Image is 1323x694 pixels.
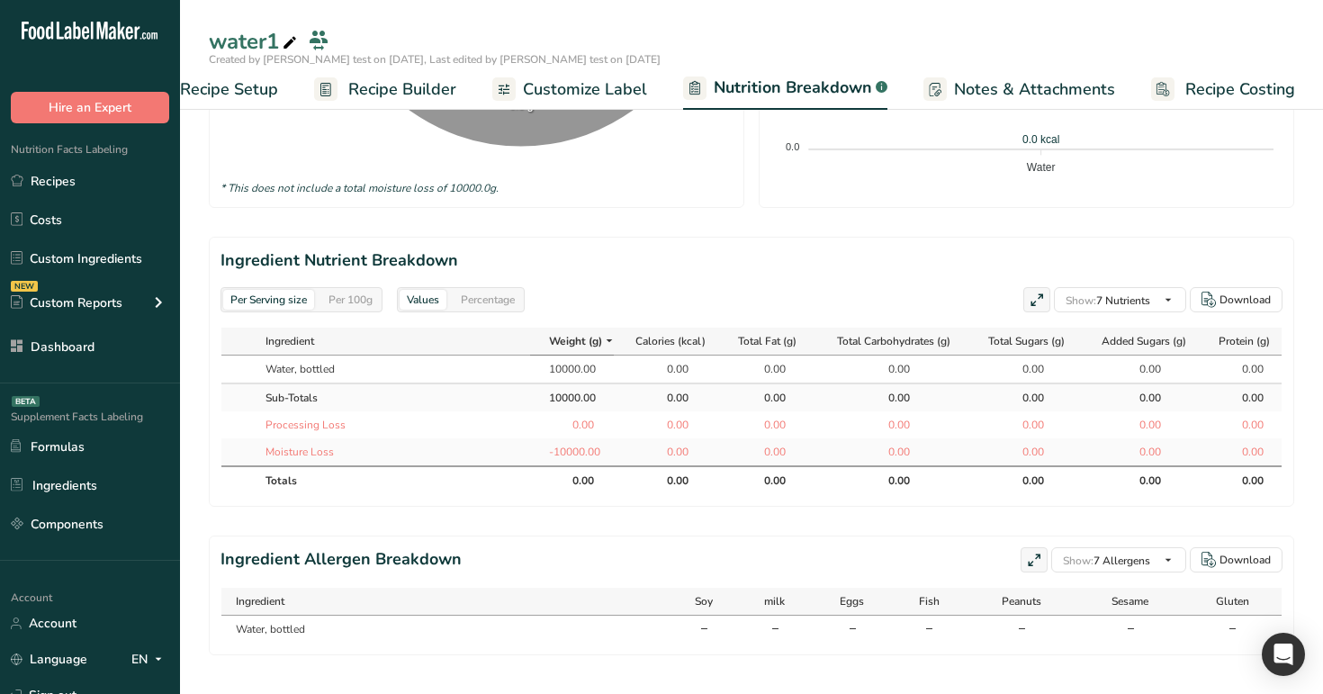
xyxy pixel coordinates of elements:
[1219,333,1270,349] span: Protein (g)
[988,333,1065,349] span: Total Sugars (g)
[741,473,786,489] div: 0.00
[220,248,1282,273] h2: Ingredient Nutrient Breakdown
[400,290,446,310] div: Values
[1027,161,1056,174] tspan: Water
[236,593,284,609] span: Ingredient
[865,417,910,433] div: 0.00
[683,68,887,111] a: Nutrition Breakdown
[865,390,910,406] div: 0.00
[549,361,594,377] div: 10000.00
[865,361,910,377] div: 0.00
[1219,292,1271,308] div: Download
[1066,293,1150,308] span: 7 Nutrients
[1102,333,1186,349] span: Added Sugars (g)
[643,390,688,406] div: 0.00
[714,76,872,100] span: Nutrition Breakdown
[1063,554,1093,568] span: Show:
[11,92,169,123] button: Hire an Expert
[1051,547,1186,572] button: Show:7 Allergens
[741,417,786,433] div: 0.00
[643,473,688,489] div: 0.00
[1219,417,1264,433] div: 0.00
[1151,69,1295,110] a: Recipe Costing
[180,77,278,102] span: Recipe Setup
[1219,552,1271,568] div: Download
[1002,593,1041,609] span: Peanuts
[220,547,462,572] h2: Ingredient Allergen Breakdown
[764,593,785,609] span: milk
[257,465,530,494] th: Totals
[643,417,688,433] div: 0.00
[348,77,456,102] span: Recipe Builder
[209,25,301,58] div: water1
[643,361,688,377] div: 0.00
[549,417,594,433] div: 0.00
[923,69,1115,110] a: Notes & Attachments
[12,396,40,407] div: BETA
[549,390,594,406] div: 10000.00
[695,593,713,609] span: Soy
[523,77,647,102] span: Customize Label
[1054,287,1186,312] button: Show:7 Nutrients
[1116,390,1161,406] div: 0.00
[1190,547,1282,572] button: Download
[221,616,670,643] td: Water, bottled
[321,290,380,310] div: Per 100g
[1066,293,1096,308] span: Show:
[1116,361,1161,377] div: 0.00
[454,290,522,310] div: Percentage
[146,69,278,110] a: Recipe Setup
[999,361,1044,377] div: 0.00
[635,333,706,349] span: Calories (kcal)
[314,69,456,110] a: Recipe Builder
[1116,444,1161,460] div: 0.00
[1219,444,1264,460] div: 0.00
[223,290,314,310] div: Per Serving size
[1219,390,1264,406] div: 0.00
[741,361,786,377] div: 0.00
[999,444,1044,460] div: 0.00
[1116,473,1161,489] div: 0.00
[741,444,786,460] div: 0.00
[11,644,87,675] a: Language
[209,52,661,67] span: Created by [PERSON_NAME] test on [DATE], Last edited by [PERSON_NAME] test on [DATE]
[1063,554,1150,568] span: 7 Allergens
[257,383,530,411] td: Sub-Totals
[999,473,1044,489] div: 0.00
[999,390,1044,406] div: 0.00
[741,390,786,406] div: 0.00
[11,293,122,312] div: Custom Reports
[1190,287,1282,312] button: Download
[220,180,733,196] div: * This does not include a total moisture loss of 10000.0g.
[643,444,688,460] div: 0.00
[549,473,594,489] div: 0.00
[919,593,940,609] span: Fish
[1116,417,1161,433] div: 0.00
[1111,593,1148,609] span: Sesame
[999,417,1044,433] div: 0.00
[1185,77,1295,102] span: Recipe Costing
[738,333,796,349] span: Total Fat (g)
[1219,473,1264,489] div: 0.00
[257,438,530,465] td: Moisture Loss
[265,333,314,349] span: Ingredient
[865,473,910,489] div: 0.00
[549,333,602,349] span: Weight (g)
[131,649,169,671] div: EN
[954,77,1115,102] span: Notes & Attachments
[786,141,799,152] tspan: 0.0
[549,444,594,460] div: -10000.00
[11,281,38,292] div: NEW
[837,333,950,349] span: Total Carbohydrates (g)
[257,411,530,438] td: Processing Loss
[840,593,864,609] span: Eggs
[1219,361,1264,377] div: 0.00
[1216,593,1249,609] span: Gluten
[257,356,530,383] td: Water, bottled
[492,69,647,110] a: Customize Label
[1262,633,1305,676] div: Open Intercom Messenger
[865,444,910,460] div: 0.00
